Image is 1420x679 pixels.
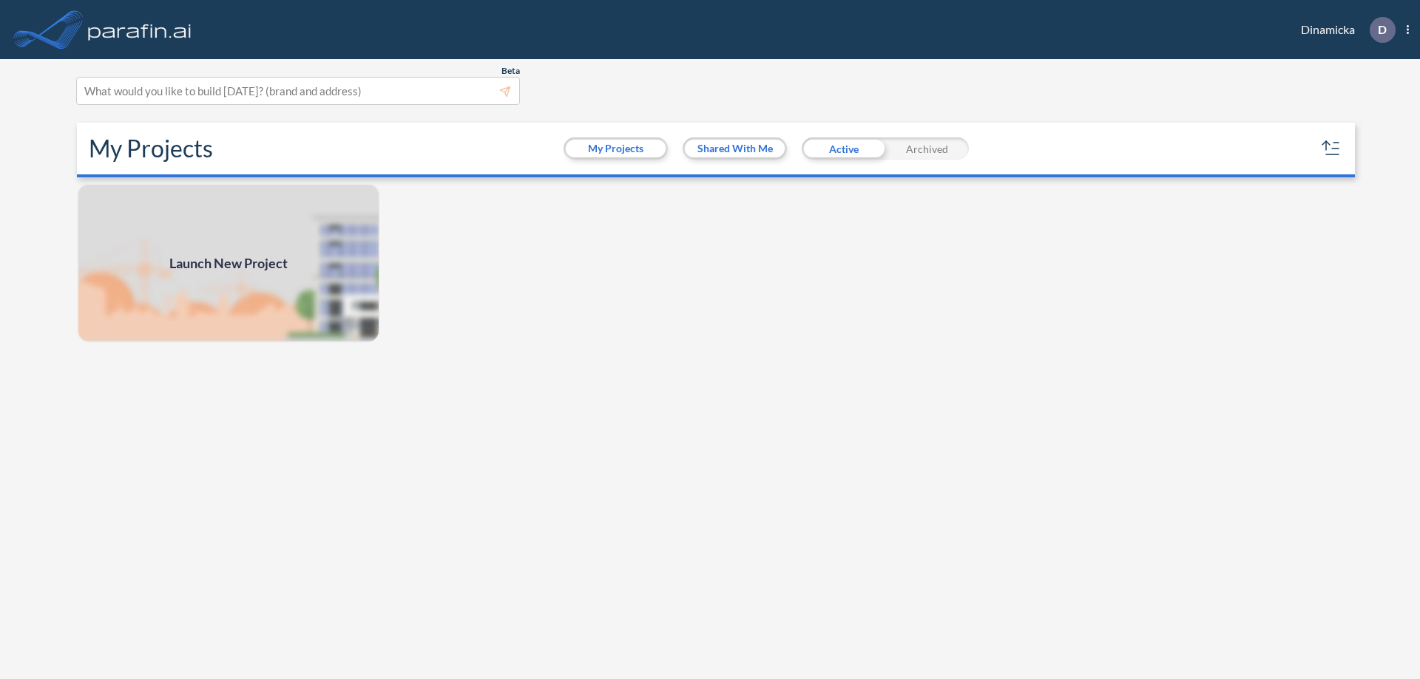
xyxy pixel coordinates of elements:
[566,140,666,157] button: My Projects
[77,183,380,343] img: add
[85,15,195,44] img: logo
[77,183,380,343] a: Launch New Project
[1279,17,1409,43] div: Dinamicka
[501,65,520,77] span: Beta
[169,253,288,273] span: Launch New Project
[89,134,213,163] h2: My Projects
[685,140,785,157] button: Shared With Me
[1319,137,1343,160] button: sort
[885,137,969,160] div: Archived
[802,137,885,160] div: Active
[1378,23,1387,36] p: D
